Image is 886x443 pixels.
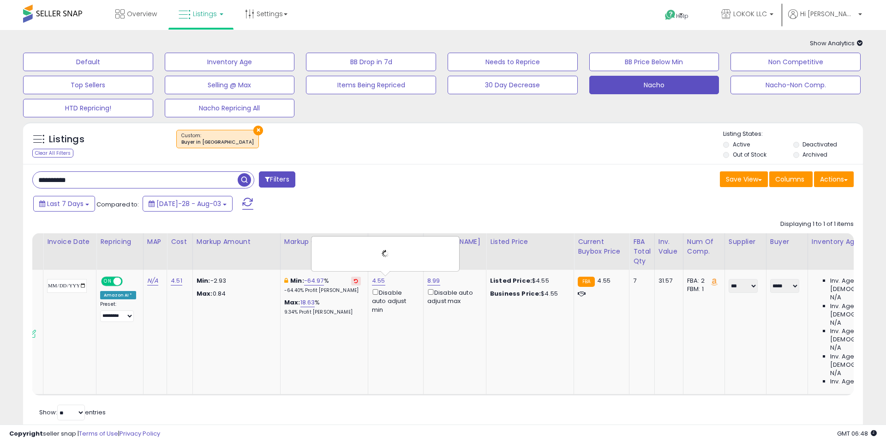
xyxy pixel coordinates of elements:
[372,276,385,285] a: 4.55
[766,233,808,270] th: CSV column name: cust_attr_1_Buyer
[171,237,189,247] div: Cost
[9,430,160,438] div: seller snap | |
[733,151,766,158] label: Out of Stock
[165,76,295,94] button: Selling @ Max
[197,277,273,285] p: -2.93
[687,285,718,293] div: FBM: 1
[197,289,213,298] strong: Max:
[733,140,750,148] label: Active
[181,139,254,146] div: Buyer in [GEOGRAPHIC_DATA]
[490,290,567,298] div: $4.55
[197,290,273,298] p: 0.84
[147,237,163,247] div: MAP
[253,126,263,135] button: ×
[687,277,718,285] div: FBA: 2
[810,39,863,48] span: Show Analytics
[280,233,368,270] th: The percentage added to the cost of goods (COGS) that forms the calculator for Min & Max prices.
[427,276,440,285] a: 8.99
[733,9,767,18] span: LOKOK LLC
[171,276,182,285] a: 4.51
[23,76,153,94] button: Top Sellers
[490,237,570,247] div: Listed Price
[49,133,84,146] h5: Listings
[193,9,217,18] span: Listings
[284,298,361,316] div: %
[730,53,861,71] button: Non Competitive
[802,140,837,148] label: Deactivated
[723,130,862,139] p: Listing States:
[633,277,647,285] div: 7
[730,76,861,94] button: Nacho-Non Comp.
[589,53,719,71] button: BB Price Below Min
[830,319,841,327] span: N/A
[830,377,879,386] span: Inv. Age 181 Plus:
[39,408,106,417] span: Show: entries
[259,171,295,188] button: Filters
[284,309,361,316] p: 9.34% Profit [PERSON_NAME]
[100,237,139,247] div: Repricing
[448,76,578,94] button: 30 Day Decrease
[448,53,578,71] button: Needs to Reprice
[837,429,877,438] span: 2025-08-11 06:48 GMT
[43,233,96,270] th: CSV column name: cust_attr_3_Invoice Date
[770,237,804,247] div: Buyer
[47,199,84,208] span: Last 7 Days
[9,429,43,438] strong: Copyright
[490,289,541,298] b: Business Price:
[427,287,479,305] div: Disable auto adjust max
[284,287,361,294] p: -64.40% Profit [PERSON_NAME]
[147,276,158,285] a: N/A
[306,53,436,71] button: BB Drop in 7d
[830,293,841,302] span: N/A
[197,276,210,285] strong: Min:
[197,237,276,247] div: Markup Amount
[589,76,719,94] button: Nacho
[775,175,804,184] span: Columns
[578,237,625,256] div: Current Buybox Price
[830,369,841,377] span: N/A
[127,9,157,18] span: Overview
[284,277,361,294] div: %
[597,276,611,285] span: 4.55
[143,196,233,212] button: [DATE]-28 - Aug-03
[165,53,295,71] button: Inventory Age
[788,9,862,30] a: Hi [PERSON_NAME]
[33,196,95,212] button: Last 7 Days
[165,99,295,117] button: Nacho Repricing All
[800,9,856,18] span: Hi [PERSON_NAME]
[23,53,153,71] button: Default
[676,12,688,20] span: Help
[490,276,532,285] b: Listed Price:
[659,237,679,256] div: Inv. value
[578,277,595,287] small: FBA
[830,344,841,352] span: N/A
[181,132,254,146] span: Custom:
[724,233,766,270] th: CSV column name: cust_attr_2_Supplier
[100,301,136,322] div: Preset:
[687,237,721,256] div: Num of Comp.
[47,237,92,247] div: Invoice Date
[304,276,324,285] a: -64.97
[633,237,651,266] div: FBA Total Qty
[306,76,436,94] button: Items Being Repriced
[100,291,136,299] div: Amazon AI *
[427,237,482,247] div: [PERSON_NAME]
[490,277,567,285] div: $4.55
[720,171,768,187] button: Save View
[96,200,139,209] span: Compared to:
[156,199,221,208] span: [DATE]-28 - Aug-03
[290,276,304,285] b: Min:
[729,237,762,247] div: Supplier
[659,277,676,285] div: 31.57
[121,278,136,285] span: OFF
[300,298,315,307] a: 18.63
[769,171,813,187] button: Columns
[32,149,73,158] div: Clear All Filters
[658,2,706,30] a: Help
[372,287,416,314] div: Disable auto adjust min
[802,151,827,158] label: Archived
[102,278,114,285] span: ON
[79,429,118,438] a: Terms of Use
[814,171,854,187] button: Actions
[780,220,854,229] div: Displaying 1 to 1 of 1 items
